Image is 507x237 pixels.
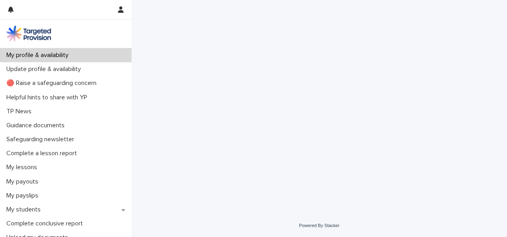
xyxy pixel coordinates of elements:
[3,136,81,143] p: Safeguarding newsletter
[3,79,103,87] p: 🔴 Raise a safeguarding concern
[3,94,94,101] p: Helpful hints to share with YP
[3,206,47,213] p: My students
[299,223,339,228] a: Powered By Stacker
[3,178,45,186] p: My payouts
[3,51,75,59] p: My profile & availability
[3,220,89,227] p: Complete conclusive report
[3,164,43,171] p: My lessons
[3,65,87,73] p: Update profile & availability
[3,192,45,199] p: My payslips
[3,150,83,157] p: Complete a lesson report
[6,26,51,41] img: M5nRWzHhSzIhMunXDL62
[3,122,71,129] p: Guidance documents
[3,108,38,115] p: TP News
